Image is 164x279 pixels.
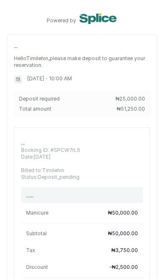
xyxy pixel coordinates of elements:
[26,210,52,216] p: Manicure
[14,55,150,69] p: Hello Timilehin , please make deposit to guarantee your reservation.
[108,210,138,216] p: ₦50,000.00
[117,106,145,112] p: ₦51,250.00
[21,167,143,174] p: Billed to: Timilehin
[47,17,76,24] p: Powered by
[108,230,138,237] p: ₦50,000.00
[21,187,143,203] div: ... ...
[19,96,60,102] p: Deposit required
[26,264,48,271] p: Discount
[111,247,138,254] p: ₦3,750.00
[109,264,138,271] p: - ₦2,500.00
[21,174,143,181] p: Status: deposit_pending
[116,96,145,102] p: ₦25,000.00
[14,41,150,69] div: ...
[19,106,51,112] p: Total amount
[26,230,47,237] p: Subtotal
[21,154,143,160] p: Date: [DATE]
[26,247,35,254] p: Tax
[27,75,72,84] p: [DATE] ・ 10:00 AM
[21,147,143,154] p: Booking ID: # SPCW7rL6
